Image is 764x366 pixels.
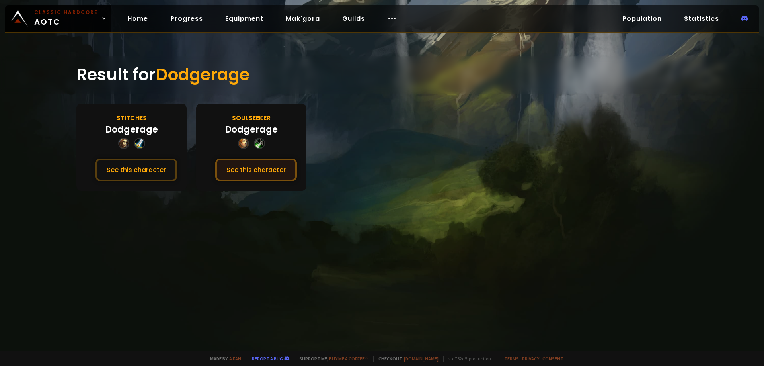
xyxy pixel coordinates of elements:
[105,123,158,136] div: Dodgerage
[522,356,539,362] a: Privacy
[678,10,725,27] a: Statistics
[121,10,154,27] a: Home
[504,356,519,362] a: Terms
[34,9,98,28] span: AOTC
[156,63,249,86] span: Dodgerage
[225,123,278,136] div: Dodgerage
[232,113,271,123] div: Soulseeker
[34,9,98,16] small: Classic Hardcore
[542,356,563,362] a: Consent
[164,10,209,27] a: Progress
[76,56,688,94] div: Result for
[215,159,297,181] button: See this character
[336,10,371,27] a: Guilds
[252,356,283,362] a: Report a bug
[205,356,241,362] span: Made by
[229,356,241,362] a: a fan
[329,356,368,362] a: Buy me a coffee
[117,113,147,123] div: Stitches
[616,10,668,27] a: Population
[443,356,491,362] span: v. d752d5 - production
[219,10,270,27] a: Equipment
[279,10,326,27] a: Mak'gora
[294,356,368,362] span: Support me,
[5,5,111,32] a: Classic HardcoreAOTC
[95,159,177,181] button: See this character
[373,356,439,362] span: Checkout
[404,356,439,362] a: [DOMAIN_NAME]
